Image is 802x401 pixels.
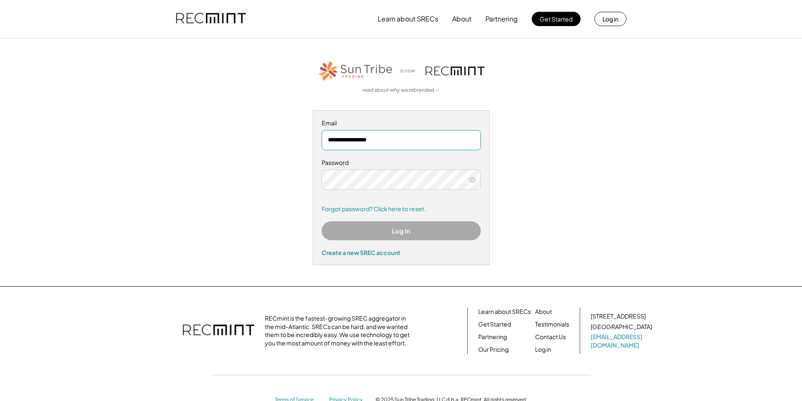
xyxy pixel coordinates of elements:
[478,320,511,329] a: Get Started
[478,345,509,354] a: Our Pricing
[183,316,254,345] img: recmint-logotype%403x.png
[535,308,552,316] a: About
[398,67,421,74] div: is now
[535,333,566,341] a: Contact Us
[591,312,646,321] div: [STREET_ADDRESS]
[318,59,394,82] img: STT_Horizontal_Logo%2B-%2BColor.png
[322,205,481,213] a: Forgot password? Click here to reset.
[478,333,507,341] a: Partnering
[426,66,485,75] img: recmint-logotype%403x.png
[322,221,481,240] button: Log In
[322,249,481,256] div: Create a new SREC account
[594,12,626,26] button: Log in
[485,11,518,27] button: Partnering
[378,11,438,27] button: Learn about SRECs
[591,333,654,349] a: [EMAIL_ADDRESS][DOMAIN_NAME]
[535,320,569,329] a: Testimonials
[591,323,652,331] div: [GEOGRAPHIC_DATA]
[322,159,481,167] div: Password
[535,345,551,354] a: Log in
[452,11,472,27] button: About
[265,314,414,347] div: RECmint is the fastest-growing SREC aggregator in the mid-Atlantic. SRECs can be hard, and we wan...
[176,5,246,33] img: recmint-logotype%403x.png
[362,87,440,94] a: read about why we rebranded →
[322,119,481,127] div: Email
[532,12,581,26] button: Get Started
[478,308,531,316] a: Learn about SRECs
